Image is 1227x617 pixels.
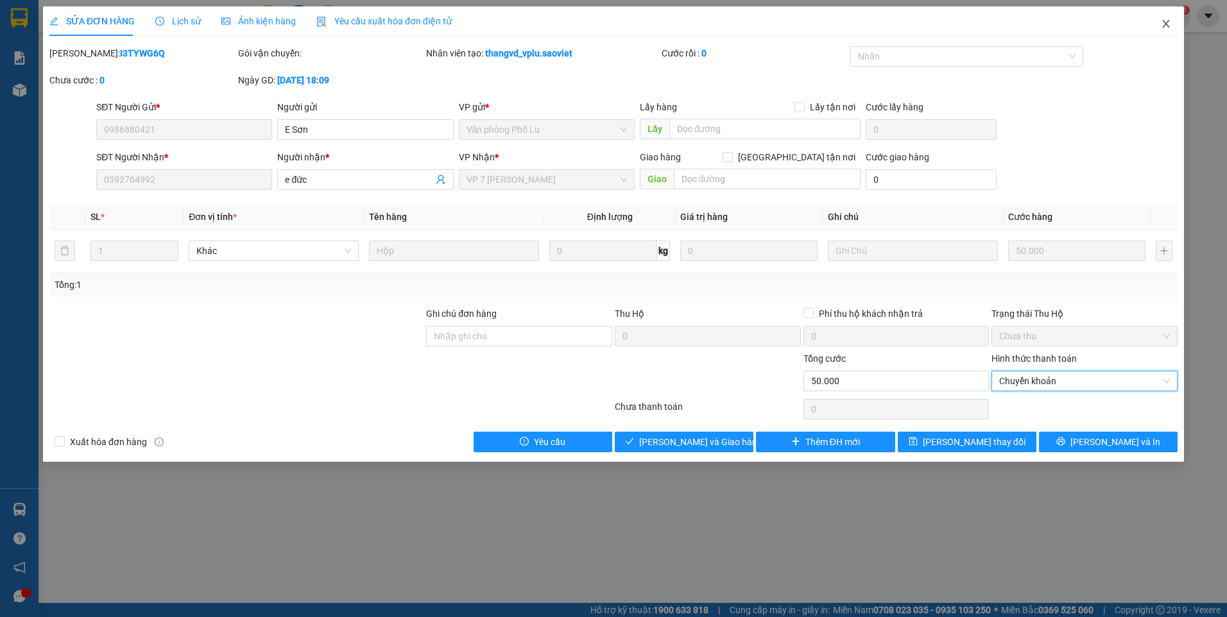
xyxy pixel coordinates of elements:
input: 0 [1008,241,1145,261]
input: Dọc đường [674,169,861,189]
label: Cước lấy hàng [866,102,923,112]
button: plusThêm ĐH mới [756,432,895,452]
button: exclamation-circleYêu cầu [474,432,612,452]
input: VD: Bàn, Ghế [369,241,539,261]
div: Người gửi [277,100,453,114]
div: Ngày GD: [238,73,424,87]
div: [PERSON_NAME]: [49,46,236,60]
div: SĐT Người Nhận [96,150,272,164]
span: Đơn vị tính [189,212,237,222]
span: Lấy hàng [640,102,677,112]
button: save[PERSON_NAME] thay đổi [898,432,1036,452]
span: Yêu cầu [534,435,565,449]
span: Lịch sử [155,16,201,26]
span: Lấy tận nơi [805,100,861,114]
div: Chưa thanh toán [613,400,802,422]
span: check [625,437,634,447]
span: close [1161,19,1171,29]
span: Tổng cước [803,353,846,364]
th: Ghi chú [823,205,1003,230]
input: Ghi chú đơn hàng [426,326,612,346]
span: printer [1056,437,1065,447]
span: Phí thu hộ khách nhận trả [814,307,928,321]
div: Người nhận [277,150,453,164]
span: kg [657,241,670,261]
button: Close [1148,6,1184,42]
b: 0 [701,48,707,58]
button: check[PERSON_NAME] và Giao hàng [615,432,753,452]
button: printer[PERSON_NAME] và In [1039,432,1178,452]
div: Trạng thái Thu Hộ [991,307,1178,321]
span: Thêm ĐH mới [805,435,860,449]
button: plus [1156,241,1172,261]
img: icon [316,17,327,27]
span: [PERSON_NAME] và Giao hàng [639,435,762,449]
span: Cước hàng [1008,212,1052,222]
b: thangvd_vplu.saoviet [485,48,572,58]
input: Cước lấy hàng [866,119,997,140]
div: Tổng: 1 [55,278,474,292]
span: Tên hàng [369,212,407,222]
span: [GEOGRAPHIC_DATA] tận nơi [733,150,861,164]
div: SĐT Người Gửi [96,100,272,114]
span: edit [49,17,58,26]
span: user-add [436,174,446,185]
span: Văn phòng Phố Lu [467,120,627,139]
span: Định lượng [587,212,633,222]
span: plus [791,437,800,447]
button: delete [55,241,75,261]
b: 0 [99,75,105,85]
span: Giao [640,169,674,189]
span: clock-circle [155,17,164,26]
div: Chưa cước : [49,73,236,87]
span: Khác [196,241,351,260]
span: VP 7 Phạm Văn Đồng [467,170,627,189]
span: [PERSON_NAME] và In [1070,435,1160,449]
b: [DATE] 18:09 [277,75,329,85]
label: Ghi chú đơn hàng [426,308,497,319]
label: Hình thức thanh toán [991,353,1077,364]
span: Giao hàng [640,152,681,162]
span: info-circle [155,437,164,446]
input: Dọc đường [669,119,861,139]
div: Cước rồi : [662,46,848,60]
input: 0 [680,241,818,261]
label: Cước giao hàng [866,152,929,162]
span: Xuất hóa đơn hàng [65,435,152,449]
span: save [909,437,918,447]
div: VP gửi [459,100,635,114]
input: Ghi Chú [828,241,998,261]
span: Thu Hộ [615,308,644,319]
b: I3TYWG6Q [120,48,165,58]
span: Ảnh kiện hàng [221,16,296,26]
span: picture [221,17,230,26]
span: Chuyển khoản [999,371,1170,391]
span: [PERSON_NAME] thay đổi [923,435,1025,449]
input: Cước giao hàng [866,169,997,190]
span: VP Nhận [459,152,495,162]
div: Nhân viên tạo: [426,46,659,60]
span: Giá trị hàng [680,212,728,222]
span: SỬA ĐƠN HÀNG [49,16,135,26]
span: Chưa thu [999,326,1170,346]
span: exclamation-circle [520,437,529,447]
span: Yêu cầu xuất hóa đơn điện tử [316,16,452,26]
span: SL [90,212,101,222]
div: Gói vận chuyển: [238,46,424,60]
span: Lấy [640,119,669,139]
